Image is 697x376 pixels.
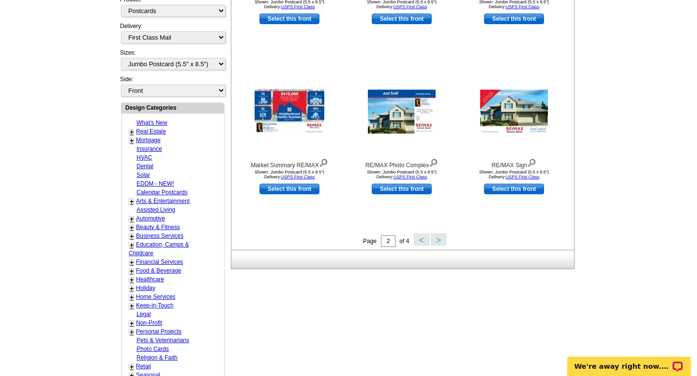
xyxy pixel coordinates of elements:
[414,233,429,246] button: <
[136,285,155,291] a: Holiday
[255,89,324,134] img: Market Summary RE/MAX
[348,170,455,179] div: Shown: Jumbo Postcard (5.5 x 8.5") Delivery:
[136,128,166,135] a: Real Estate
[136,302,173,309] a: Keep-in-Touch
[120,48,225,75] div: Sizes:
[431,233,446,246] button: >
[130,198,134,205] a: +
[348,157,455,170] div: RE/MAX Photo Complex
[136,276,164,283] a: Healthcare
[130,276,134,284] a: +
[136,267,181,274] a: Food & Beverage
[136,145,162,152] a: Insurance
[136,337,189,344] a: Pets & Veterinarians
[129,241,189,257] a: Education, Camps & Childcare
[136,259,183,265] a: Financial Services
[136,119,167,126] a: What's New
[136,311,151,318] a: Legal
[130,128,134,136] a: +
[480,90,548,134] img: RE/MAX Sign
[399,238,409,245] span: of 4
[136,319,162,326] a: Non-Profit
[484,184,544,194] a: use this design
[130,267,134,275] a: +
[527,157,536,167] img: view design details
[281,174,315,179] a: USPS First Class
[130,302,134,310] a: +
[136,328,182,335] a: Personal Projects
[372,184,432,194] a: use this design
[461,170,567,179] div: Shown: Jumbo Postcard (5.5 x 8.5") Delivery:
[130,224,134,231] a: +
[236,170,343,179] div: Shown: Jumbo Postcard (5.5 x 8.5") Delivery:
[281,4,315,9] a: USPS First Class
[136,363,151,370] a: Retail
[136,224,180,231] a: Beauty & Fitness
[484,14,544,24] a: use this design
[319,157,328,167] img: view design details
[130,285,134,292] a: +
[136,189,187,196] a: Calendar Postcards
[136,354,178,361] a: Religion & Faith
[259,184,319,194] a: use this design
[130,259,134,266] a: +
[130,319,134,327] a: +
[130,363,134,371] a: +
[136,206,175,213] a: Assisted Living
[236,157,343,170] div: Market Summary RE/MAX
[130,215,134,223] a: +
[136,215,165,222] a: Automotive
[130,241,134,249] a: +
[136,137,161,144] a: Mortgage
[130,232,134,240] a: +
[368,90,436,134] img: RE/MAX Photo Complex
[394,4,427,9] a: USPS First Class
[120,22,225,48] div: Delivery:
[130,328,134,336] a: +
[429,157,438,167] img: view design details
[130,293,134,301] a: +
[136,198,190,204] a: Arts & Entertainment
[363,238,377,245] span: Page
[136,232,183,239] a: Business Services
[130,137,134,145] a: +
[259,14,319,24] a: use this design
[461,157,567,170] div: RE/MAX Sign
[506,174,540,179] a: USPS First Class
[120,75,225,98] div: Side:
[136,293,175,300] a: Home Services
[561,346,697,376] iframe: LiveChat chat widget
[136,172,150,178] a: Solar
[136,180,174,187] a: EDDM - NEW!
[372,14,432,24] a: use this design
[506,4,540,9] a: USPS First Class
[394,174,427,179] a: USPS First Class
[136,163,153,170] a: Dental
[136,346,169,352] a: Photo Cards
[136,154,152,161] a: HVAC
[121,103,224,112] div: Design Categories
